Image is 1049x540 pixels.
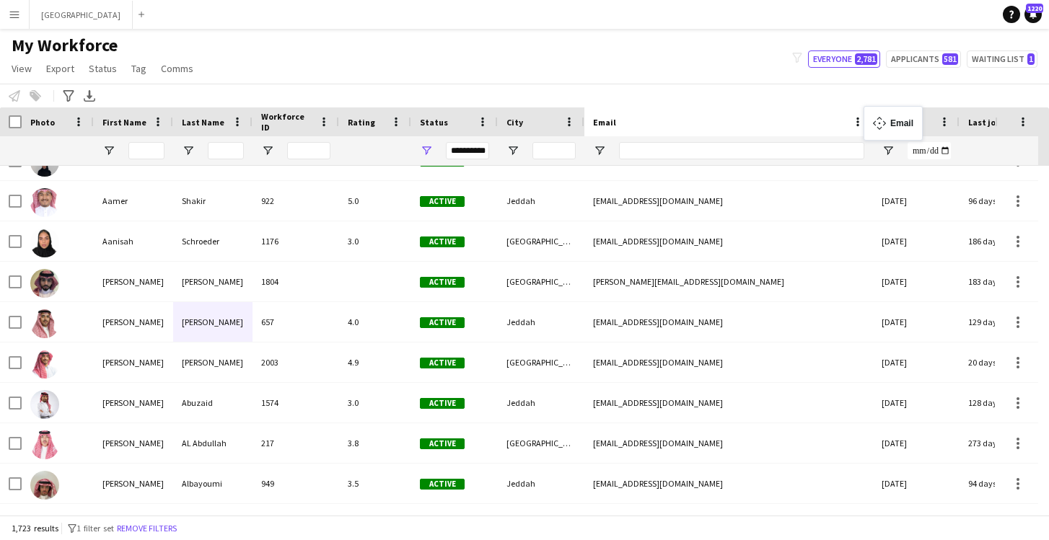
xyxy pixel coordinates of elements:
span: Status [420,117,448,128]
img: Abdulaziz Albayoumi [30,471,59,500]
span: Email [593,117,616,128]
span: Rating [348,117,375,128]
div: [PERSON_NAME] [94,423,173,463]
div: Jeddah [498,383,584,422]
div: 217 [253,423,339,463]
div: 94 days [960,464,1046,503]
span: City [506,117,523,128]
span: Status [89,62,117,75]
div: 20 days [960,342,1046,382]
span: Comms [161,62,193,75]
div: 657 [253,302,339,342]
div: [PERSON_NAME] [94,464,173,503]
a: Comms [155,59,199,78]
div: [DATE] [873,342,960,382]
div: 183 days [960,262,1046,301]
div: 3.0 [339,383,411,422]
span: 1 filter set [76,523,114,534]
span: Active [420,317,465,328]
div: [GEOGRAPHIC_DATA] [498,342,584,382]
span: Last job [968,117,1001,128]
button: Open Filter Menu [593,144,606,157]
a: Export [40,59,80,78]
div: [DATE] [873,383,960,422]
div: Jeddah [498,464,584,503]
button: Open Filter Menu [882,144,895,157]
span: Active [420,277,465,288]
div: 3.8 [339,423,411,463]
span: Active [420,479,465,490]
div: Jeddah [498,302,584,342]
div: [EMAIL_ADDRESS][DOMAIN_NAME] [584,181,873,221]
div: [PERSON_NAME] [94,302,173,342]
div: [EMAIL_ADDRESS][DOMAIN_NAME] [584,423,873,463]
a: Tag [126,59,152,78]
div: 3.0 [339,221,411,261]
span: Active [420,236,465,247]
div: 5.0 [339,181,411,221]
a: Status [83,59,123,78]
span: 1220 [1026,4,1043,13]
span: Active [420,196,465,207]
input: Joined Filter Input [908,142,951,159]
span: Last Name [182,117,224,128]
div: Albayoumi [173,464,253,503]
div: Schroeder [173,221,253,261]
button: Remove filters [114,521,180,536]
span: My Workforce [12,35,118,56]
img: Abdulaziz Abdulghani [30,309,59,338]
div: [GEOGRAPHIC_DATA] [498,221,584,261]
button: Open Filter Menu [506,144,519,157]
div: AL Abdullah [173,423,253,463]
div: [PERSON_NAME] [173,262,253,301]
div: [GEOGRAPHIC_DATA] [498,423,584,463]
div: 186 days [960,221,1046,261]
span: View [12,62,32,75]
span: Export [46,62,74,75]
a: View [6,59,38,78]
div: Email [890,106,913,141]
div: [DATE] [873,262,960,301]
img: Abdulaziz AL Abdullah [30,430,59,459]
span: Photo [30,117,55,128]
div: [PERSON_NAME] [173,302,253,342]
div: Shakir [173,181,253,221]
button: Open Filter Menu [102,144,115,157]
img: Aamer Shakir [30,188,59,217]
img: Abdulaziz Abdullah [30,350,59,379]
span: Workforce ID [261,111,313,133]
div: [DATE] [873,423,960,463]
div: [GEOGRAPHIC_DATA] [498,262,584,301]
app-action-btn: Advanced filters [60,87,77,105]
div: 949 [253,464,339,503]
button: Open Filter Menu [182,144,195,157]
button: Open Filter Menu [261,144,274,157]
input: Workforce ID Filter Input [287,142,330,159]
div: 96 days [960,181,1046,221]
div: [PERSON_NAME][EMAIL_ADDRESS][DOMAIN_NAME] [584,262,873,301]
div: 273 days [960,423,1046,463]
div: 4.9 [339,342,411,382]
span: 2,781 [855,53,877,65]
div: Jeddah [498,181,584,221]
div: 129 days [960,302,1046,342]
app-action-btn: Export XLSX [81,87,98,105]
div: [EMAIL_ADDRESS][DOMAIN_NAME] [584,464,873,503]
div: 1804 [253,262,339,301]
input: Last Name Filter Input [208,142,244,159]
button: Everyone2,781 [808,50,880,68]
button: [GEOGRAPHIC_DATA] [30,1,133,29]
div: [PERSON_NAME] [173,342,253,382]
div: Aanisah [94,221,173,261]
button: Applicants581 [886,50,961,68]
span: First Name [102,117,146,128]
div: [PERSON_NAME] [94,342,173,382]
div: 2003 [253,342,339,382]
div: 3.5 [339,464,411,503]
img: Abdulaziz Abuzaid [30,390,59,419]
span: 1 [1027,53,1035,65]
div: [EMAIL_ADDRESS][DOMAIN_NAME] [584,302,873,342]
div: Abuzaid [173,383,253,422]
div: 1574 [253,383,339,422]
img: Abdulaziz Abdulaziz [30,269,59,298]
